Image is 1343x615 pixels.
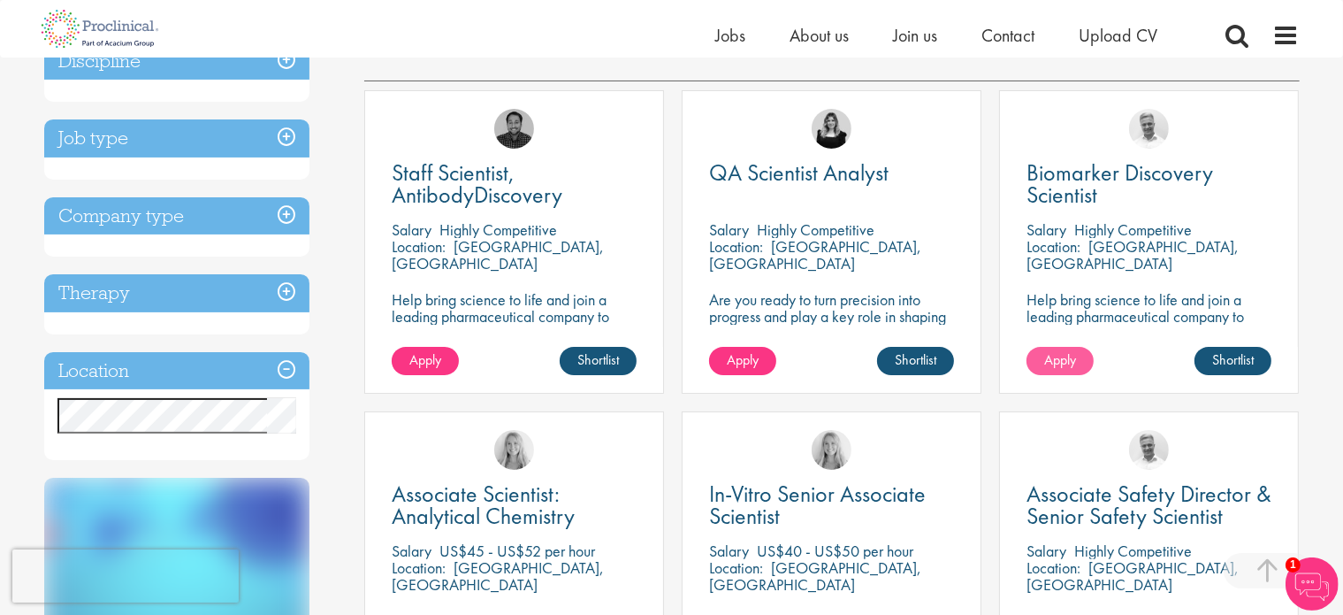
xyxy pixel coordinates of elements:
a: Shortlist [877,347,954,375]
iframe: reCAPTCHA [12,550,239,603]
span: Location: [392,557,446,578]
span: 1 [1286,557,1301,573]
a: Associate Safety Director & Senior Safety Scientist [1026,483,1271,527]
a: Apply [392,347,459,375]
span: Salary [392,541,431,561]
p: Are you ready to turn precision into progress and play a key role in shaping the future of pharma... [709,291,954,342]
span: Associate Scientist: Analytical Chemistry [392,479,575,531]
span: Location: [1026,236,1080,257]
span: Location: [1026,557,1080,578]
p: Highly Competitive [757,219,874,240]
span: Location: [709,236,763,257]
a: About us [790,24,850,47]
img: Shannon Briggs [494,430,534,470]
p: [GEOGRAPHIC_DATA], [GEOGRAPHIC_DATA] [1026,236,1239,273]
span: Salary [1026,219,1066,240]
a: Shortlist [1194,347,1271,375]
p: Highly Competitive [1074,541,1192,561]
span: Apply [409,350,441,369]
a: Join us [894,24,938,47]
a: Jobs [716,24,746,47]
img: Chatbot [1286,557,1339,611]
span: QA Scientist Analyst [709,158,889,188]
p: [GEOGRAPHIC_DATA], [GEOGRAPHIC_DATA] [392,557,604,595]
span: Staff Scientist, AntibodyDiscovery [392,158,562,210]
img: Shannon Briggs [812,430,851,470]
a: QA Scientist Analyst [709,162,954,184]
a: Upload CV [1080,24,1158,47]
a: Staff Scientist, AntibodyDiscovery [392,162,637,206]
span: Biomarker Discovery Scientist [1026,158,1213,210]
span: Salary [392,219,431,240]
span: Apply [1044,350,1076,369]
p: [GEOGRAPHIC_DATA], [GEOGRAPHIC_DATA] [392,236,604,273]
span: Salary [709,541,749,561]
img: Molly Colclough [812,109,851,149]
span: In-Vitro Senior Associate Scientist [709,479,926,531]
p: Highly Competitive [439,219,557,240]
img: Joshua Bye [1129,430,1169,470]
a: Contact [982,24,1035,47]
h3: Therapy [44,274,309,312]
span: Salary [709,219,749,240]
h3: Company type [44,197,309,235]
a: In-Vitro Senior Associate Scientist [709,483,954,527]
span: Apply [727,350,759,369]
h3: Discipline [44,42,309,81]
span: Associate Safety Director & Senior Safety Scientist [1026,479,1271,531]
a: Apply [1026,347,1094,375]
a: Biomarker Discovery Scientist [1026,162,1271,206]
h3: Job type [44,119,309,158]
span: Salary [1026,541,1066,561]
a: Associate Scientist: Analytical Chemistry [392,483,637,527]
span: Location: [709,557,763,578]
img: Joshua Bye [1129,109,1169,149]
p: [GEOGRAPHIC_DATA], [GEOGRAPHIC_DATA] [709,236,921,273]
p: Help bring science to life and join a leading pharmaceutical company to play a key role in delive... [392,291,637,375]
p: Help bring science to life and join a leading pharmaceutical company to play a key role in delive... [1026,291,1271,375]
p: US$40 - US$50 per hour [757,541,913,561]
p: US$45 - US$52 per hour [439,541,595,561]
p: Highly Competitive [1074,219,1192,240]
img: Mike Raletz [494,109,534,149]
a: Shortlist [560,347,637,375]
span: Location: [392,236,446,257]
h3: Location [44,352,309,390]
p: [GEOGRAPHIC_DATA], [GEOGRAPHIC_DATA] [709,557,921,595]
p: [GEOGRAPHIC_DATA], [GEOGRAPHIC_DATA] [1026,557,1239,595]
a: Apply [709,347,776,375]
